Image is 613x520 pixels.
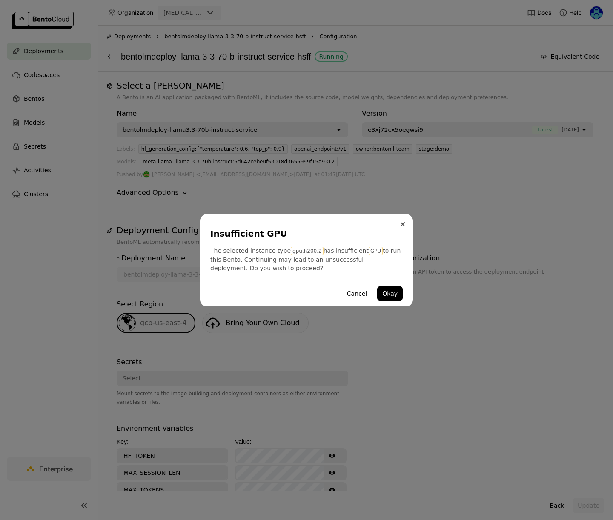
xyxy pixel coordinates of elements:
button: Cancel [342,286,372,301]
div: The selected instance type has insufficient to run this Bento. Continuing may lead to an unsucces... [210,246,403,272]
span: GPU [369,247,383,255]
button: Close [398,219,408,229]
div: Insufficient GPU [210,228,399,240]
div: dialog [200,214,413,306]
span: gpu.h200.2 [291,247,324,255]
button: Okay [377,286,403,301]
